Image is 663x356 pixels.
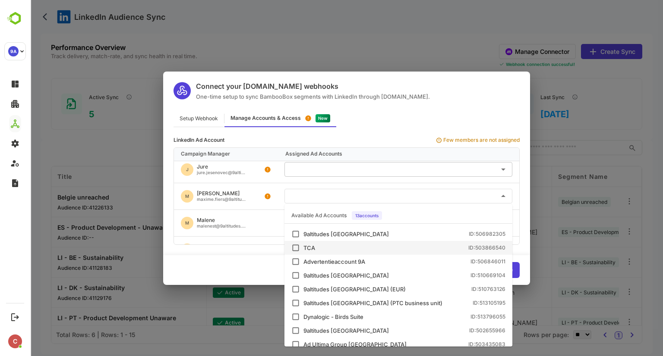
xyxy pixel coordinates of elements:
[143,137,194,143] div: LinkedIn Ad Account
[151,244,163,256] div: 9
[440,273,475,278] div: ID: 510669104
[167,224,215,228] div: malenest@9altitudes....
[167,218,215,223] div: Malene
[439,328,475,333] div: ID: 502655966
[9,311,21,323] button: Logout
[440,259,475,264] div: ID: 506846011
[442,300,475,306] div: ID: 513105195
[8,334,22,348] div: C
[166,93,400,100] div: One-time setup to sync BambooBox segments with LinkedIn through [DOMAIN_NAME].
[261,213,316,218] div: Available Ad Accounts
[167,164,215,169] div: Jure
[438,342,475,347] div: ID: 503435083
[143,110,194,127] div: Setup Webhook
[322,211,352,220] div: 13 accounts
[151,190,163,203] div: M
[273,231,359,237] div: 9altitudes [GEOGRAPHIC_DATA]
[167,170,215,175] div: jure.jesenovec@9alti...
[273,245,285,251] div: TCA
[273,328,359,334] div: 9altitudes [GEOGRAPHIC_DATA]
[8,46,19,56] div: 9A
[273,259,335,265] div: Advertentieaccount 9A
[467,190,479,202] button: Close
[273,300,412,306] div: 9altitudes [GEOGRAPHIC_DATA] (PTC business unit)
[4,10,26,27] img: BambooboxLogoMark.f1c84d78b4c51b1a7b5f700c9845e183.svg
[438,245,475,250] div: ID: 503866540
[273,342,376,347] div: Ad Ultima Group [GEOGRAPHIC_DATA]
[166,82,400,91] div: Connect your [DOMAIN_NAME] webhooks
[151,217,163,229] div: M
[167,197,215,201] div: maxime.fiers@9altitu...
[200,116,271,121] div: Manage Accounts & Access
[439,231,475,237] div: ID: 506982305
[273,314,333,320] div: Dynalogic - Birds Suite
[273,273,359,278] div: 9altitudes [GEOGRAPHIC_DATA]
[167,191,215,196] div: [PERSON_NAME]
[441,287,475,292] div: ID: 510763126
[273,287,376,292] div: 9altitudes [GEOGRAPHIC_DATA] (EUR)
[467,163,479,175] button: Open
[255,151,482,157] div: Assigned Ad Accounts
[151,163,163,176] div: J
[151,151,248,157] div: Campaign Manager
[413,137,489,143] div: Few members are not assigned
[440,314,475,319] div: ID: 513796055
